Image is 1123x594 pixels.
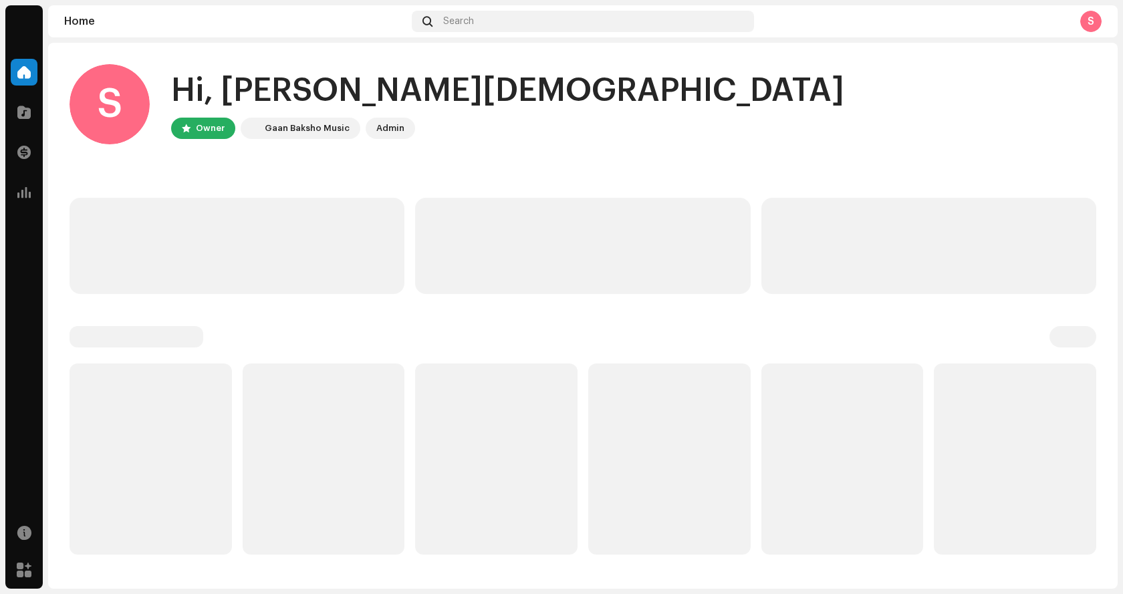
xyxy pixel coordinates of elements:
[243,120,259,136] img: 2dae3d76-597f-44f3-9fef-6a12da6d2ece
[171,69,844,112] div: Hi, [PERSON_NAME][DEMOGRAPHIC_DATA]
[196,120,225,136] div: Owner
[64,16,406,27] div: Home
[1080,11,1102,32] div: S
[70,64,150,144] div: S
[443,16,474,27] span: Search
[265,120,350,136] div: Gaan Baksho Music
[376,120,404,136] div: Admin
